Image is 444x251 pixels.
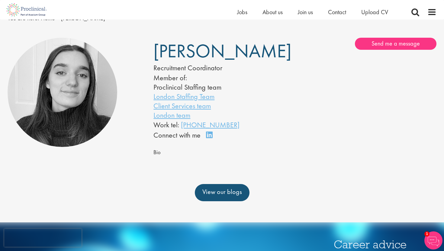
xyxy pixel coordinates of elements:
a: Upload CV [361,8,388,16]
a: London team [153,110,190,120]
span: [PERSON_NAME] [153,39,291,63]
span: Work tel: [153,120,179,129]
a: London Staffing Team [153,92,214,101]
span: Bio [153,149,161,156]
img: Chatbot [424,231,442,249]
label: Member of: [153,73,187,82]
li: Proclinical Staffing team [153,82,277,92]
a: About us [262,8,283,16]
h3: Career advice [334,239,415,250]
a: Send me a message [355,38,436,50]
a: Jobs [237,8,247,16]
a: View our blogs [195,184,249,201]
a: [PHONE_NUMBER] [181,120,240,129]
a: Client Services team [153,101,211,110]
a: Contact [328,8,346,16]
span: 1 [424,231,430,237]
a: Join us [298,8,313,16]
img: Sarah McKay [8,38,117,147]
iframe: reCAPTCHA [4,229,82,247]
div: Recruitment Coordinator [153,63,277,73]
